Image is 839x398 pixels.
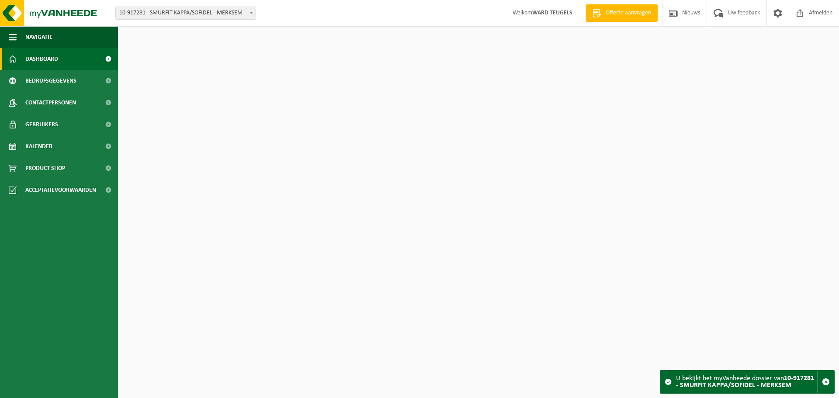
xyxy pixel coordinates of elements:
span: Gebruikers [25,114,58,135]
div: U bekijkt het myVanheede dossier van [676,370,817,393]
span: Kalender [25,135,52,157]
span: Product Shop [25,157,65,179]
span: Contactpersonen [25,92,76,114]
a: Offerte aanvragen [586,4,658,22]
strong: 10-917281 - SMURFIT KAPPA/SOFIDEL - MERKSEM [676,375,814,389]
span: 10-917281 - SMURFIT KAPPA/SOFIDEL - MERKSEM [115,7,256,20]
span: 10-917281 - SMURFIT KAPPA/SOFIDEL - MERKSEM [116,7,256,19]
span: Bedrijfsgegevens [25,70,76,92]
span: Offerte aanvragen [603,9,653,17]
span: Dashboard [25,48,58,70]
strong: WARD TEUGELS [532,10,572,16]
span: Acceptatievoorwaarden [25,179,96,201]
span: Navigatie [25,26,52,48]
